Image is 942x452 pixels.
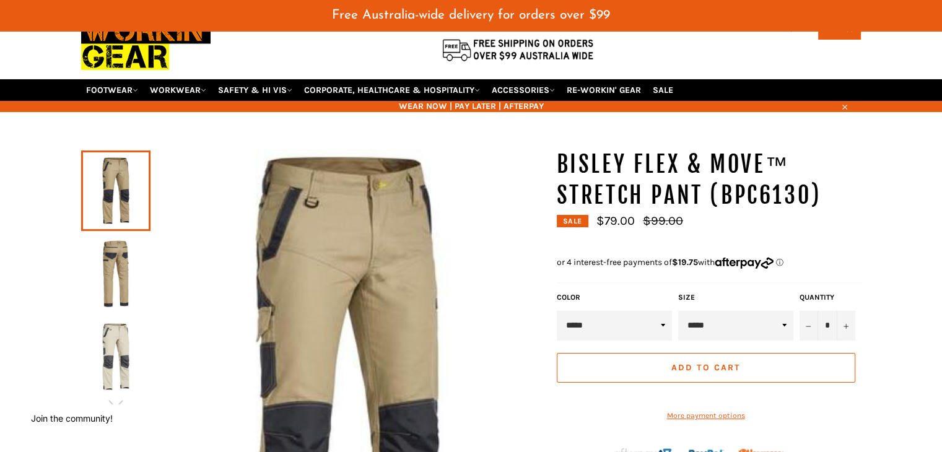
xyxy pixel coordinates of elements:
span: $79.00 [596,214,635,228]
s: $99.00 [643,214,683,228]
button: Add to Cart [557,353,855,383]
img: Workin Gear leaders in Workwear, Safety Boots, PPE, Uniforms. Australia's No.1 in Workwear [81,9,211,79]
a: More payment options [557,411,855,421]
label: Size [678,292,793,303]
a: WORKWEAR [145,79,211,101]
a: ACCESSORIES [487,79,560,101]
a: FOOTWEAR [81,79,143,101]
a: SALE [648,79,678,101]
button: Reduce item quantity by one [800,311,818,341]
span: Free Australia-wide delivery for orders over $99 [332,9,610,22]
span: WEAR NOW | PAY LATER | AFTERPAY [81,100,861,112]
a: CORPORATE, HEALTHCARE & HOSPITALITY [299,79,485,101]
img: BISLEY FLEX & MOVE™ Stretch Pant (BPC6130) - Workin' Gear [87,323,144,391]
div: Sale [557,215,588,227]
h1: BISLEY FLEX & MOVE™ Stretch Pant (BPC6130) [557,149,861,211]
img: BISLEY FLEX & MOVE™ Stretch Pant (BPC6130) - Workin' Gear [87,240,144,308]
button: Increase item quantity by one [837,311,855,341]
a: SAFETY & HI VIS [213,79,297,101]
img: Flat $9.95 shipping Australia wide [440,37,595,63]
label: Color [557,292,672,303]
button: Join the community! [31,413,113,424]
a: RE-WORKIN' GEAR [562,79,646,101]
span: Add to Cart [671,362,740,373]
label: Quantity [800,292,855,303]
